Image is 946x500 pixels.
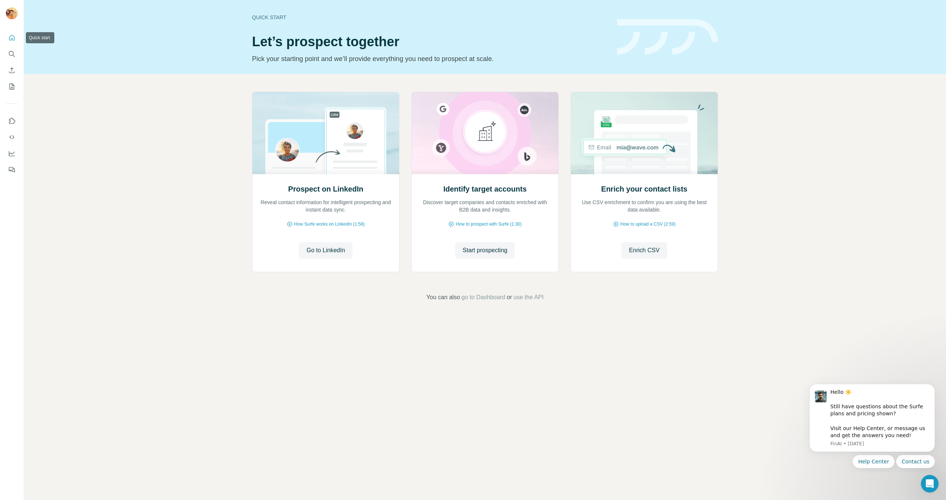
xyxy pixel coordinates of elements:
[578,199,710,213] p: Use CSV enrichment to confirm you are using the best data available.
[620,221,676,227] span: How to upload a CSV (2:59)
[252,14,608,21] div: Quick start
[6,64,18,77] button: Enrich CSV
[571,92,718,174] img: Enrich your contact lists
[252,34,608,49] h1: Let’s prospect together
[252,54,608,64] p: Pick your starting point and we’ll provide everything you need to prospect at scale.
[462,293,505,302] button: go to Dashboard
[507,293,512,302] span: or
[6,147,18,160] button: Dashboard
[6,47,18,61] button: Search
[463,246,507,255] span: Start prospecting
[288,184,363,194] h2: Prospect on LinkedIn
[513,293,544,302] button: use the API
[426,293,460,302] span: You can also
[601,184,687,194] h2: Enrich your contact lists
[455,242,515,259] button: Start prospecting
[622,242,667,259] button: Enrich CSV
[299,242,352,259] button: Go to LinkedIn
[260,199,392,213] p: Reveal contact information for intelligent prospecting and instant data sync.
[6,131,18,144] button: Use Surfe API
[617,19,718,55] img: banner
[6,80,18,93] button: My lists
[6,7,18,19] img: Avatar
[306,246,345,255] span: Go to LinkedIn
[252,92,399,174] img: Prospect on LinkedIn
[6,163,18,176] button: Feedback
[6,31,18,44] button: Quick start
[294,221,365,227] span: How Surfe works on LinkedIn (1:58)
[456,221,521,227] span: How to prospect with Surfe (1:30)
[798,377,946,473] iframe: Intercom notifications message
[629,246,660,255] span: Enrich CSV
[419,199,551,213] p: Discover target companies and contacts enriched with B2B data and insights.
[6,114,18,128] button: Use Surfe on LinkedIn
[921,475,939,493] iframe: Intercom live chat
[411,92,559,174] img: Identify target accounts
[443,184,527,194] h2: Identify target accounts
